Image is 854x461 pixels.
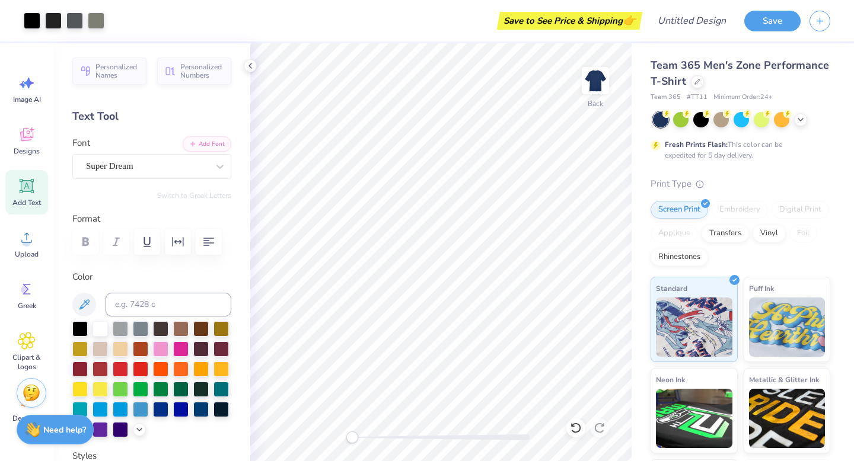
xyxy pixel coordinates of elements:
div: Applique [651,225,698,242]
div: Transfers [702,225,749,242]
span: Team 365 [651,92,681,103]
img: Back [584,69,607,92]
span: Minimum Order: 24 + [713,92,773,103]
button: Personalized Numbers [157,57,231,85]
label: Format [72,212,231,226]
span: Clipart & logos [7,353,46,372]
img: Metallic & Glitter Ink [749,389,826,448]
div: Print Type [651,177,830,191]
div: This color can be expedited for 5 day delivery. [665,139,811,161]
span: Personalized Names [95,63,139,79]
button: Add Font [183,136,231,152]
span: Add Text [12,198,41,207]
span: 👉 [623,13,636,27]
button: Switch to Greek Letters [157,191,231,200]
div: Accessibility label [346,431,358,443]
div: Screen Print [651,201,708,219]
strong: Need help? [43,424,86,436]
span: Metallic & Glitter Ink [749,373,819,386]
div: Foil [789,225,817,242]
label: Color [72,270,231,284]
button: Personalized Names [72,57,146,85]
span: Team 365 Men's Zone Performance T-Shirt [651,58,829,88]
input: e.g. 7428 c [106,293,231,316]
span: Upload [15,249,39,259]
span: Neon Ink [656,373,685,386]
div: Back [588,98,603,109]
div: Save to See Price & Shipping [500,12,639,30]
label: Font [72,136,90,150]
img: Standard [656,297,732,357]
span: Personalized Numbers [180,63,224,79]
span: Standard [656,282,687,294]
span: Designs [14,146,40,156]
div: Digital Print [772,201,829,219]
input: Untitled Design [648,9,735,33]
div: Text Tool [72,108,231,124]
span: Decorate [12,414,41,423]
div: Rhinestones [651,248,708,266]
img: Neon Ink [656,389,732,448]
span: # TT11 [687,92,708,103]
span: Greek [18,301,36,310]
span: Puff Ink [749,282,774,294]
button: Save [744,11,801,31]
div: Vinyl [753,225,786,242]
img: Puff Ink [749,297,826,357]
div: Embroidery [712,201,768,219]
strong: Fresh Prints Flash: [665,140,728,149]
span: Image AI [13,95,41,104]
